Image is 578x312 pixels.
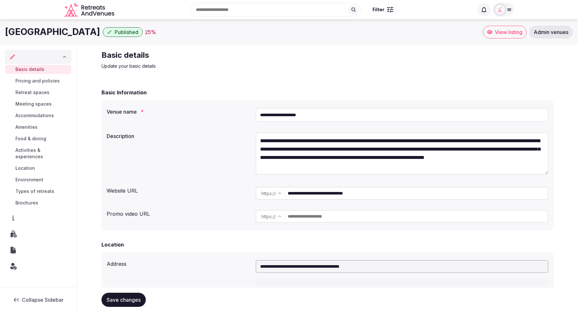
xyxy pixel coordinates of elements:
h2: Basic details [101,50,317,60]
a: Basic details [5,65,71,74]
button: Published [103,27,143,37]
a: Location [5,164,71,173]
h2: Location [101,241,124,248]
span: Retreat spaces [15,89,49,96]
a: Accommodations [5,111,71,120]
span: Meeting spaces [15,101,52,107]
a: Visit the homepage [64,3,116,17]
button: Filter [368,4,398,16]
div: Address [107,257,250,268]
label: Description [107,134,250,139]
span: Types of retreats [15,188,54,195]
a: Activities & experiences [5,146,71,161]
span: Activities & experiences [15,147,69,160]
a: Types of retreats [5,187,71,196]
a: View listing [483,26,527,39]
span: Filter [372,6,384,13]
a: Brochures [5,198,71,207]
button: 25% [145,28,156,36]
span: View listing [495,29,522,35]
button: Collapse Sidebar [5,293,71,307]
a: Environment [5,175,71,184]
h1: [GEOGRAPHIC_DATA] [5,26,100,38]
img: Matt Grant Oakes [495,5,504,14]
a: Retreat spaces [5,88,71,97]
p: Update your basic details [101,63,317,69]
span: Accommodations [15,112,54,119]
span: Food & dining [15,135,46,142]
span: Published [115,29,138,35]
div: 25 % [145,28,156,36]
label: Venue name [107,109,250,114]
a: Food & dining [5,134,71,143]
a: Meeting spaces [5,100,71,108]
span: Amenities [15,124,38,130]
a: Amenities [5,123,71,132]
div: Website URL [107,184,250,195]
div: Promo video URL [107,207,250,218]
span: Environment [15,177,43,183]
a: Admin venues [529,26,573,39]
span: Pricing and policies [15,78,60,84]
span: Admin venues [534,29,568,35]
a: Pricing and policies [5,76,71,85]
svg: Retreats and Venues company logo [64,3,116,17]
span: Save changes [107,297,141,303]
span: Brochures [15,200,38,206]
span: Collapse Sidebar [22,297,64,303]
span: Location [15,165,35,171]
h2: Basic Information [101,89,147,96]
button: Save changes [101,293,146,307]
span: Basic details [15,66,44,73]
